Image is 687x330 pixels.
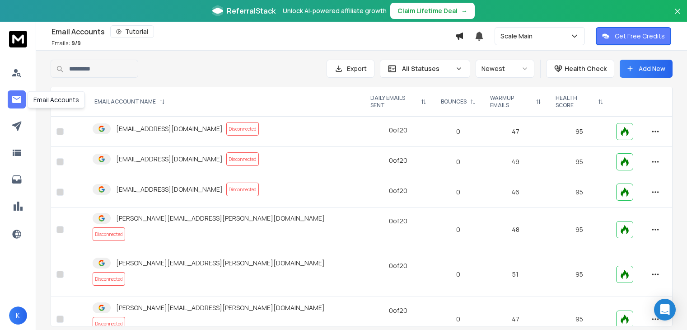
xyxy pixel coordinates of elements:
[370,94,418,109] p: DAILY EMAILS SENT
[28,91,85,108] div: Email Accounts
[476,60,534,78] button: Newest
[93,272,125,286] span: Disconnected
[441,98,467,105] p: BOUNCES
[483,147,548,177] td: 49
[565,64,607,73] p: Health Check
[483,252,548,297] td: 51
[490,94,532,109] p: WARMUP EMAILS
[439,127,477,136] p: 0
[71,39,81,47] span: 9 / 9
[389,261,407,270] div: 0 of 20
[116,259,325,268] p: [PERSON_NAME][EMAIL_ADDRESS][PERSON_NAME][DOMAIN_NAME]
[9,306,27,325] button: K
[439,188,477,197] p: 0
[389,156,407,165] div: 0 of 20
[116,214,325,223] p: [PERSON_NAME][EMAIL_ADDRESS][PERSON_NAME][DOMAIN_NAME]
[546,60,614,78] button: Health Check
[226,122,259,136] span: Disconnected
[389,126,407,135] div: 0 of 20
[672,5,683,27] button: Close banner
[283,6,387,15] p: Unlock AI-powered affiliate growth
[439,225,477,234] p: 0
[483,117,548,147] td: 47
[93,227,125,241] span: Disconnected
[439,270,477,279] p: 0
[483,207,548,252] td: 48
[116,303,325,312] p: [PERSON_NAME][EMAIL_ADDRESS][PERSON_NAME][DOMAIN_NAME]
[116,185,223,194] p: [EMAIL_ADDRESS][DOMAIN_NAME]
[620,60,673,78] button: Add New
[548,177,611,207] td: 95
[500,32,536,41] p: Scale Main
[389,306,407,315] div: 0 of 20
[327,60,374,78] button: Export
[654,299,676,321] div: Open Intercom Messenger
[439,157,477,166] p: 0
[116,124,223,133] p: [EMAIL_ADDRESS][DOMAIN_NAME]
[548,252,611,297] td: 95
[596,27,671,45] button: Get Free Credits
[110,25,154,38] button: Tutorial
[226,152,259,166] span: Disconnected
[116,155,223,164] p: [EMAIL_ADDRESS][DOMAIN_NAME]
[227,5,276,16] span: ReferralStack
[402,64,452,73] p: All Statuses
[94,98,165,105] div: EMAIL ACCOUNT NAME
[556,94,594,109] p: HEALTH SCORE
[389,217,407,226] div: 0 of 20
[226,183,259,196] span: Disconnected
[389,186,407,195] div: 0 of 20
[461,6,467,15] span: →
[548,147,611,177] td: 95
[483,177,548,207] td: 46
[439,315,477,324] p: 0
[51,25,455,38] div: Email Accounts
[51,40,81,47] p: Emails :
[548,117,611,147] td: 95
[615,32,665,41] p: Get Free Credits
[390,3,475,19] button: Claim Lifetime Deal→
[548,207,611,252] td: 95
